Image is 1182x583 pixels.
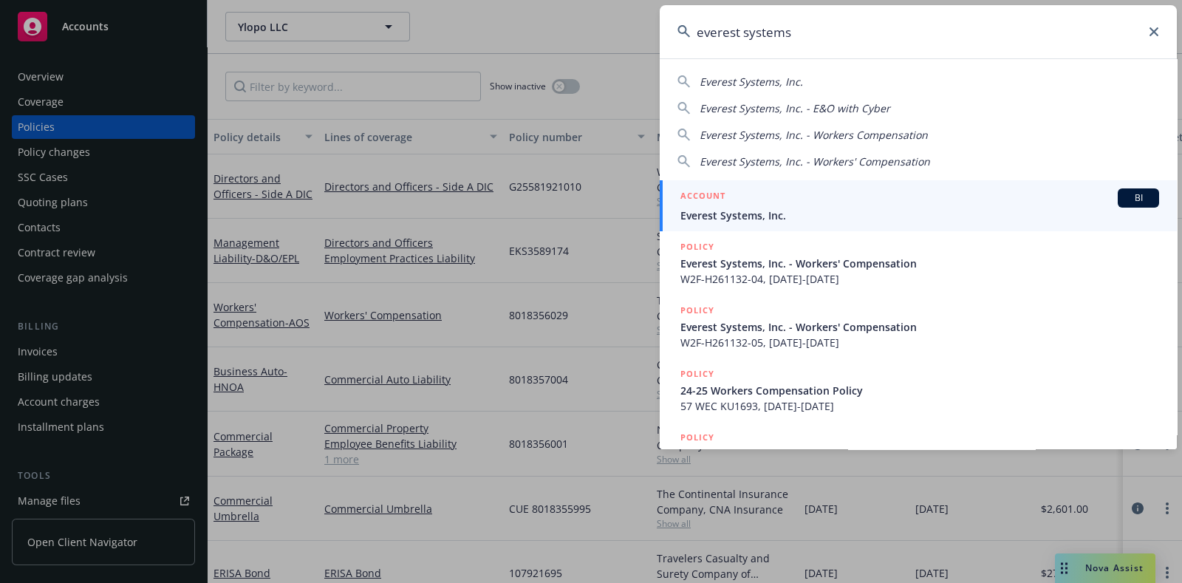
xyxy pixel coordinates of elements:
[680,303,714,318] h5: POLICY
[680,256,1159,271] span: Everest Systems, Inc. - Workers' Compensation
[680,271,1159,287] span: W2F-H261132-04, [DATE]-[DATE]
[660,5,1177,58] input: Search...
[680,335,1159,350] span: W2F-H261132-05, [DATE]-[DATE]
[680,446,1159,462] span: Everest Systems, Inc. - Workers Compensation
[680,319,1159,335] span: Everest Systems, Inc. - Workers' Compensation
[680,208,1159,223] span: Everest Systems, Inc.
[700,101,890,115] span: Everest Systems, Inc. - E&O with Cyber
[700,154,930,168] span: Everest Systems, Inc. - Workers' Compensation
[680,430,714,445] h5: POLICY
[660,231,1177,295] a: POLICYEverest Systems, Inc. - Workers' CompensationW2F-H261132-04, [DATE]-[DATE]
[660,180,1177,231] a: ACCOUNTBIEverest Systems, Inc.
[680,398,1159,414] span: 57 WEC KU1693, [DATE]-[DATE]
[660,358,1177,422] a: POLICY24-25 Workers Compensation Policy57 WEC KU1693, [DATE]-[DATE]
[680,239,714,254] h5: POLICY
[680,383,1159,398] span: 24-25 Workers Compensation Policy
[1124,191,1153,205] span: BI
[700,75,803,89] span: Everest Systems, Inc.
[660,422,1177,485] a: POLICYEverest Systems, Inc. - Workers Compensation
[700,128,928,142] span: Everest Systems, Inc. - Workers Compensation
[680,188,725,206] h5: ACCOUNT
[680,366,714,381] h5: POLICY
[660,295,1177,358] a: POLICYEverest Systems, Inc. - Workers' CompensationW2F-H261132-05, [DATE]-[DATE]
